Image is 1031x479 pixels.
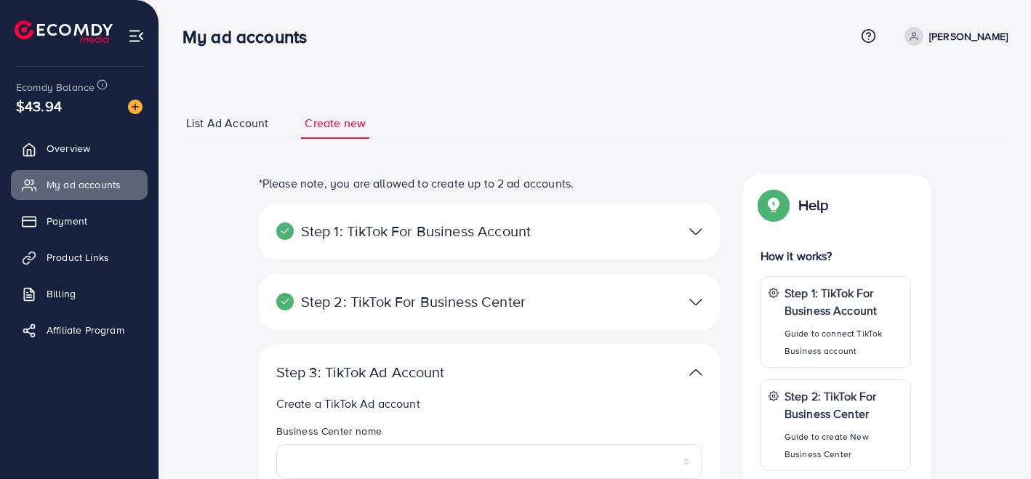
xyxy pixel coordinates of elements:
[305,115,366,132] span: Create new
[689,221,702,242] img: TikTok partner
[186,115,268,132] span: List Ad Account
[689,362,702,383] img: TikTok partner
[11,243,148,272] a: Product Links
[689,291,702,313] img: TikTok partner
[47,286,76,301] span: Billing
[761,247,912,265] p: How it works?
[761,192,787,218] img: Popup guide
[47,323,124,337] span: Affiliate Program
[47,250,109,265] span: Product Links
[16,80,95,94] span: Ecomdy Balance
[276,222,553,240] p: Step 1: TikTok For Business Account
[785,428,904,463] p: Guide to create New Business Center
[11,206,148,236] a: Payment
[785,325,904,360] p: Guide to connect TikTok Business account
[785,387,904,422] p: Step 2: TikTok For Business Center
[128,100,143,114] img: image
[276,363,553,381] p: Step 3: TikTok Ad Account
[11,134,148,163] a: Overview
[798,196,829,214] p: Help
[47,141,90,156] span: Overview
[182,26,318,47] h3: My ad accounts
[929,28,1008,45] p: [PERSON_NAME]
[276,293,553,310] p: Step 2: TikTok For Business Center
[11,170,148,199] a: My ad accounts
[47,214,87,228] span: Payment
[16,95,62,116] span: $43.94
[47,177,121,192] span: My ad accounts
[128,28,145,44] img: menu
[899,27,1008,46] a: [PERSON_NAME]
[11,279,148,308] a: Billing
[785,284,904,319] p: Step 1: TikTok For Business Account
[259,174,720,192] p: *Please note, you are allowed to create up to 2 ad accounts.
[276,424,702,444] legend: Business Center name
[11,315,148,345] a: Affiliate Program
[276,395,702,412] p: Create a TikTok Ad account
[15,20,113,43] img: logo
